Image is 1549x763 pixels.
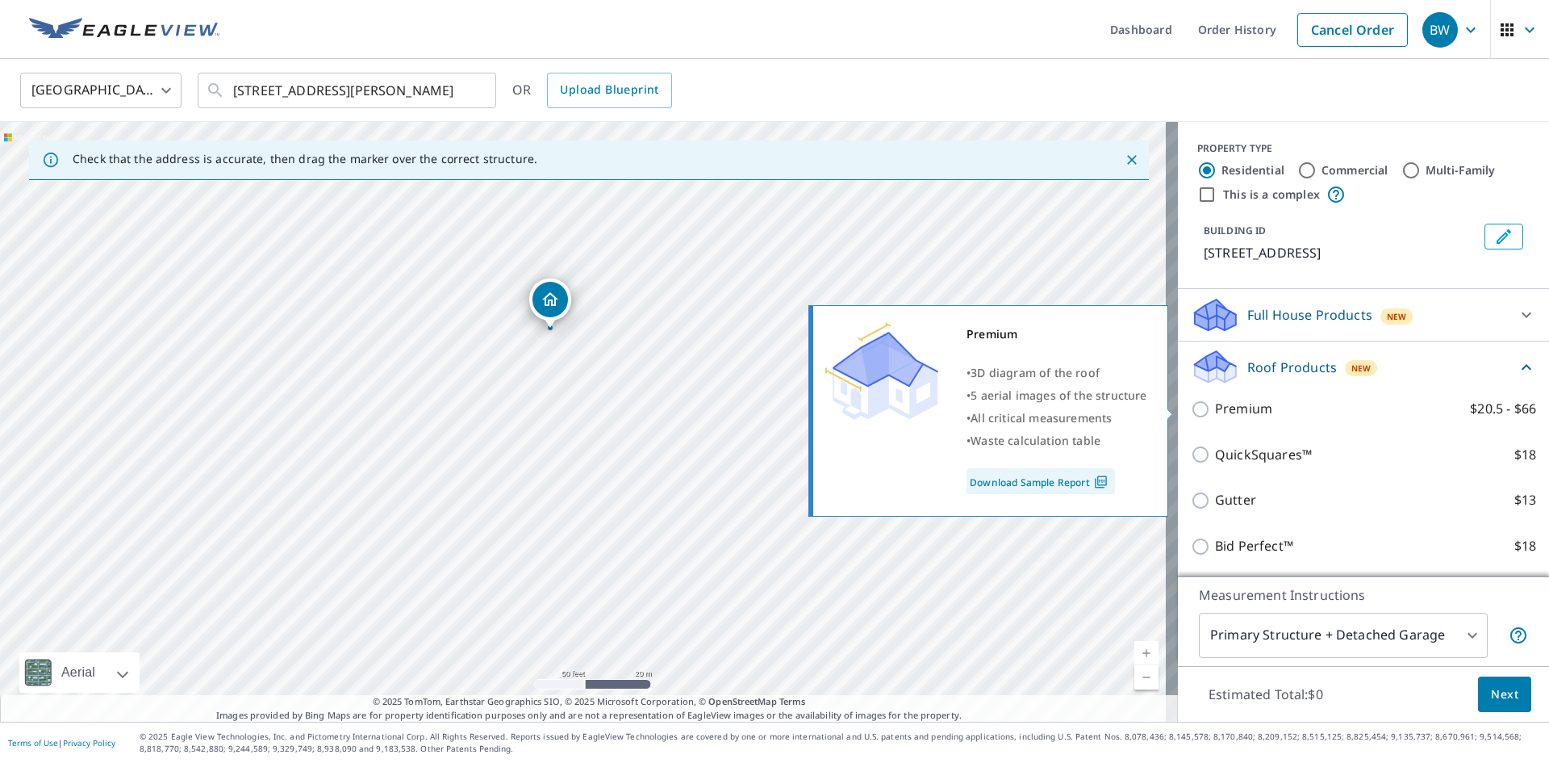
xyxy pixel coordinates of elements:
[971,388,1146,403] span: 5 aerial images of the structure
[547,73,671,108] a: Upload Blueprint
[1470,399,1536,419] p: $20.5 - $66
[1221,162,1284,178] label: Residential
[512,73,672,108] div: OR
[1387,310,1407,323] span: New
[1199,613,1488,658] div: Primary Structure + Detached Garage
[971,433,1100,448] span: Waste calculation table
[1134,665,1159,690] a: Current Level 19, Zoom Out
[967,468,1115,494] a: Download Sample Report
[708,695,776,707] a: OpenStreetMap
[560,80,658,100] span: Upload Blueprint
[1215,399,1272,419] p: Premium
[1351,362,1372,375] span: New
[1509,626,1528,645] span: Your report will include the primary structure and a detached garage if one exists.
[140,731,1541,755] p: © 2025 Eagle View Technologies, Inc. and Pictometry International Corp. All Rights Reserved. Repo...
[1197,141,1530,156] div: PROPERTY TYPE
[8,737,58,748] a: Terms of Use
[373,695,806,709] span: © 2025 TomTom, Earthstar Geographics SIO, © 2025 Microsoft Corporation, ©
[1090,475,1112,489] img: Pdf Icon
[1426,162,1496,178] label: Multi-Family
[1514,536,1536,556] p: $18
[779,695,806,707] a: Terms
[1215,536,1293,556] p: Bid Perfect™
[1204,243,1478,262] p: [STREET_ADDRESS]
[1204,224,1266,237] p: BUILDING ID
[8,738,115,748] p: |
[20,68,182,113] div: [GEOGRAPHIC_DATA]
[1422,12,1458,48] div: BW
[1247,305,1372,325] p: Full House Products
[19,652,140,693] div: Aerial
[967,407,1147,430] div: •
[971,410,1112,426] span: All critical measurements
[529,279,571,329] div: Dropped pin, building 1, Residential property, 1338 Mandi Ct Prescott, AZ 86301
[233,68,463,113] input: Search by address or latitude-longitude
[971,365,1100,380] span: 3D diagram of the roof
[1484,224,1523,249] button: Edit building 1
[1514,445,1536,465] p: $18
[967,362,1147,384] div: •
[1199,585,1528,605] p: Measurement Instructions
[73,152,537,166] p: Check that the address is accurate, then drag the marker over the correct structure.
[967,384,1147,407] div: •
[967,323,1147,346] div: Premium
[1191,296,1536,334] div: Full House ProductsNew
[56,652,100,693] div: Aerial
[1297,13,1408,47] a: Cancel Order
[967,430,1147,452] div: •
[1196,677,1336,712] p: Estimated Total: $0
[1321,162,1388,178] label: Commercial
[1215,445,1312,465] p: QuickSquares™
[825,323,938,420] img: Premium
[29,18,219,42] img: EV Logo
[1191,348,1536,386] div: Roof ProductsNew
[1478,677,1531,713] button: Next
[1134,641,1159,665] a: Current Level 19, Zoom In
[63,737,115,748] a: Privacy Policy
[1215,490,1256,510] p: Gutter
[1121,149,1142,170] button: Close
[1491,685,1518,705] span: Next
[1247,358,1337,377] p: Roof Products
[1223,187,1320,203] label: This is a complex
[1514,490,1536,510] p: $13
